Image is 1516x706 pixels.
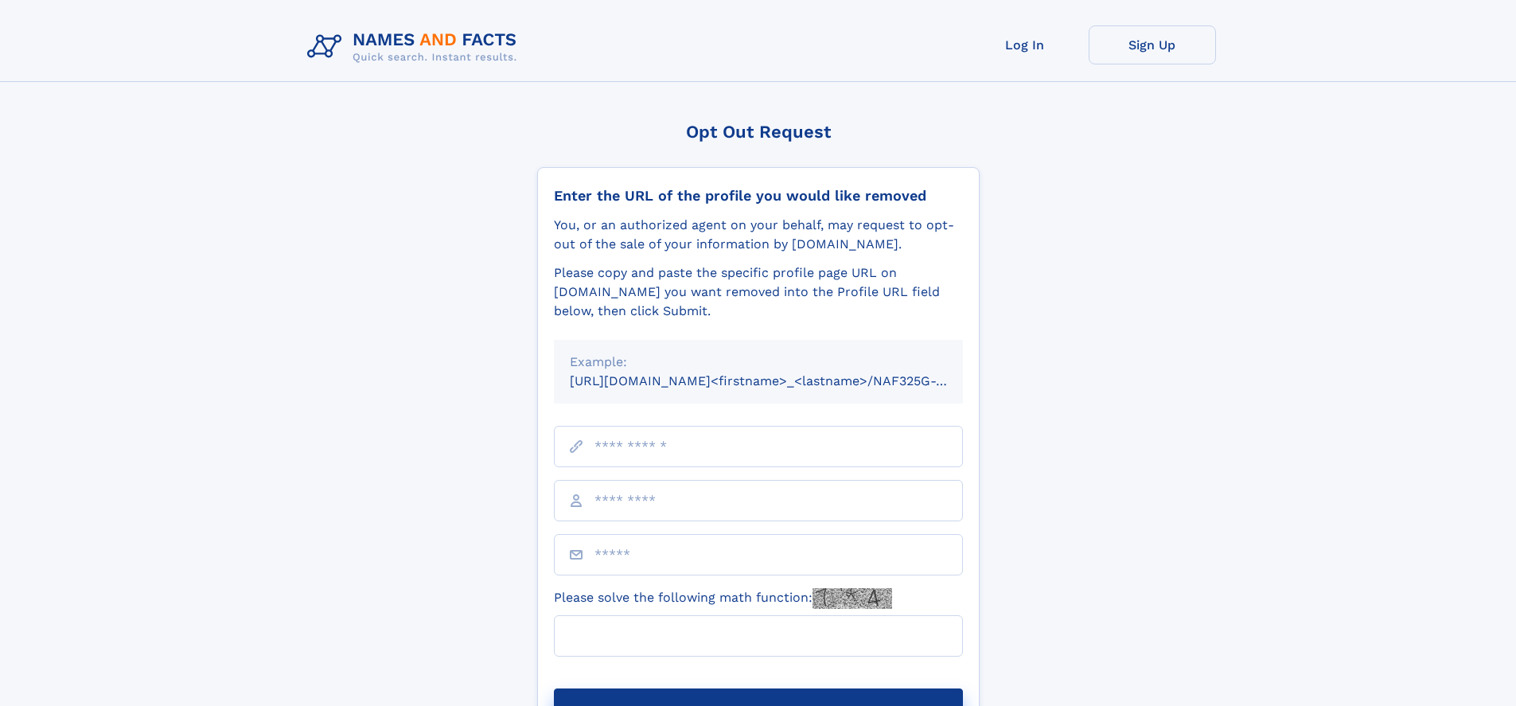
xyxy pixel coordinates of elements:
[554,263,963,321] div: Please copy and paste the specific profile page URL on [DOMAIN_NAME] you want removed into the Pr...
[554,588,892,609] label: Please solve the following math function:
[570,373,993,388] small: [URL][DOMAIN_NAME]<firstname>_<lastname>/NAF325G-xxxxxxxx
[1089,25,1216,64] a: Sign Up
[537,122,980,142] div: Opt Out Request
[961,25,1089,64] a: Log In
[554,187,963,205] div: Enter the URL of the profile you would like removed
[554,216,963,254] div: You, or an authorized agent on your behalf, may request to opt-out of the sale of your informatio...
[301,25,530,68] img: Logo Names and Facts
[570,353,947,372] div: Example:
